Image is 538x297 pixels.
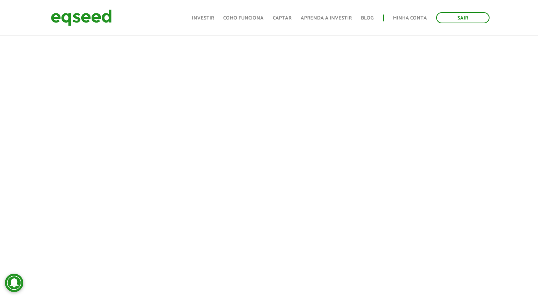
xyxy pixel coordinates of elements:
a: Investir [192,16,214,21]
a: Captar [273,16,292,21]
a: Sair [436,12,490,23]
img: EqSeed [51,8,112,28]
a: Aprenda a investir [301,16,352,21]
a: Como funciona [223,16,264,21]
a: Minha conta [393,16,427,21]
a: Blog [361,16,374,21]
